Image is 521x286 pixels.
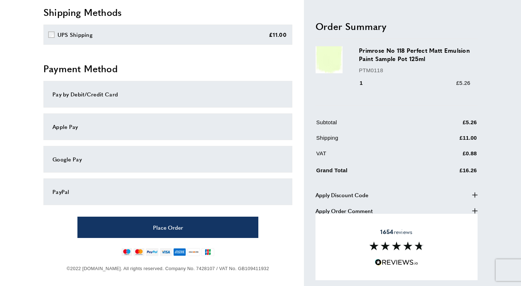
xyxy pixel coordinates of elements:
[43,62,292,75] h2: Payment Method
[315,46,343,73] img: Primrose No 118 Perfect Matt Emulsion Paint Sample Pot 125ml
[134,248,144,256] img: mastercard
[52,90,283,99] div: Pay by Debit/Credit Card
[173,248,186,256] img: american-express
[369,242,424,250] img: Reviews section
[316,118,419,132] td: Subtotal
[52,187,283,196] div: PayPal
[359,78,373,87] div: 1
[420,118,477,132] td: £5.26
[67,266,269,271] span: ©2022 [DOMAIN_NAME]. All rights reserved. Company No. 7428107 / VAT No. GB109411932
[315,19,478,32] h2: Order Summary
[122,248,132,256] img: maestro
[52,155,283,164] div: Google Pay
[52,122,283,131] div: Apple Pay
[315,206,373,215] span: Apply Order Comment
[202,248,214,256] img: jcb
[380,227,393,236] strong: 1654
[146,248,158,256] img: paypal
[359,46,470,63] h3: Primrose No 118 Perfect Matt Emulsion Paint Sample Pot 125ml
[316,133,419,147] td: Shipping
[420,164,477,180] td: £16.26
[420,149,477,163] td: £0.88
[456,79,470,86] span: £5.26
[269,30,287,39] div: £11.00
[316,149,419,163] td: VAT
[375,259,418,266] img: Reviews.io 5 stars
[420,133,477,147] td: £11.00
[160,248,172,256] img: visa
[187,248,200,256] img: discover
[359,66,470,74] p: PTM0118
[43,6,292,19] h2: Shipping Methods
[77,217,258,238] button: Place Order
[316,164,419,180] td: Grand Total
[315,190,368,199] span: Apply Discount Code
[58,30,93,39] div: UPS Shipping
[380,228,412,235] span: reviews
